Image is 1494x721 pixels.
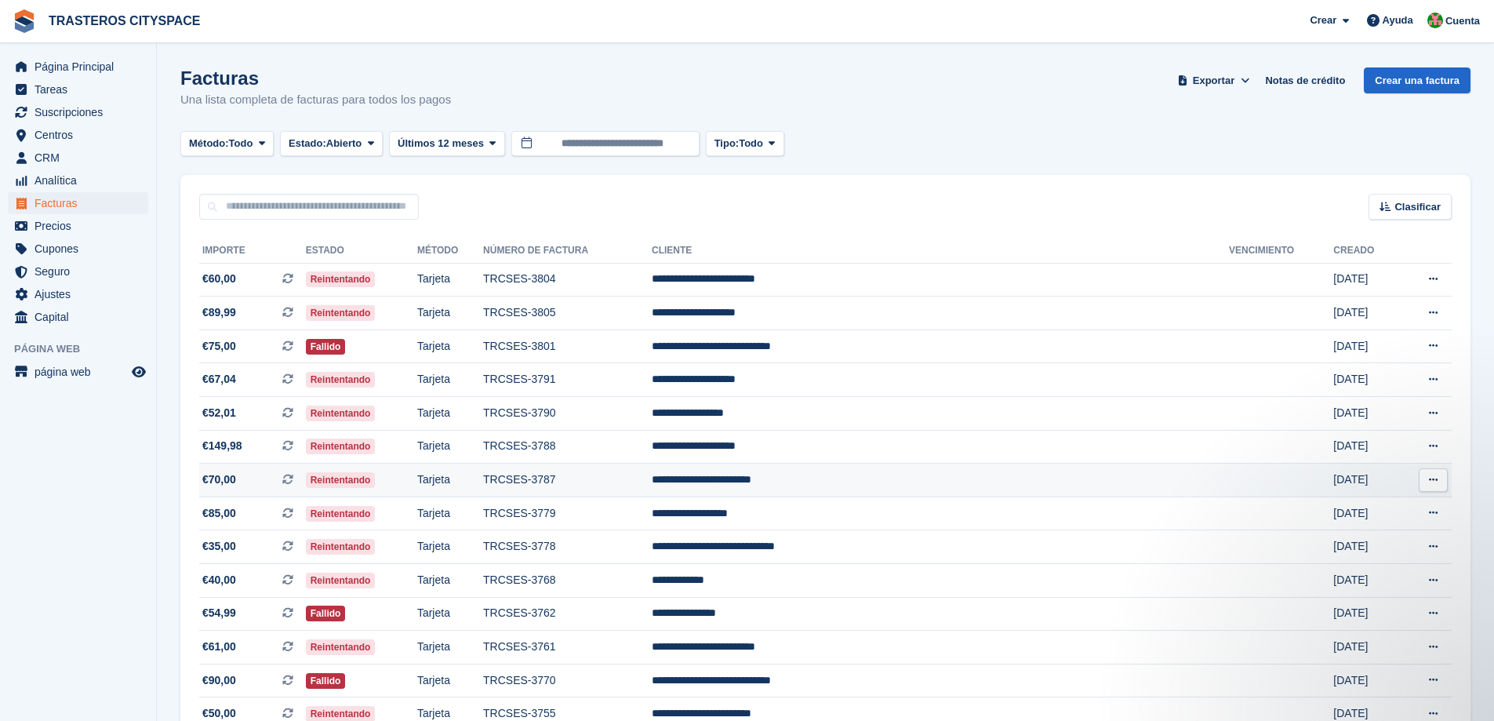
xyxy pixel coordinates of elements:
[202,572,236,588] span: €40,00
[1229,239,1333,264] th: Vencimiento
[417,664,483,697] td: Tarjeta
[306,305,376,321] span: Reintentando
[306,239,417,264] th: Estado
[229,136,253,151] span: Todo
[202,505,236,522] span: €85,00
[417,330,483,363] td: Tarjeta
[1427,13,1443,28] img: CitySpace
[417,239,483,264] th: Método
[8,215,148,237] a: menu
[417,530,483,564] td: Tarjeta
[35,260,129,282] span: Seguro
[35,169,129,191] span: Analítica
[417,263,483,297] td: Tarjeta
[306,506,376,522] span: Reintentando
[1333,239,1398,264] th: Creado
[483,239,652,264] th: Número de factura
[202,639,236,655] span: €61,00
[8,238,148,260] a: menu
[129,362,148,381] a: Vista previa de la tienda
[8,361,148,383] a: menú
[652,239,1229,264] th: Cliente
[306,673,346,689] span: Fallido
[483,530,652,564] td: TRCSES-3778
[483,363,652,397] td: TRCSES-3791
[180,91,451,109] p: Una lista completa de facturas para todos los pagos
[306,439,376,454] span: Reintentando
[398,136,484,151] span: Últimos 12 meses
[306,639,376,655] span: Reintentando
[1333,497,1398,530] td: [DATE]
[1333,664,1398,697] td: [DATE]
[1193,73,1234,89] span: Exportar
[483,664,652,697] td: TRCSES-3770
[8,169,148,191] a: menu
[202,271,236,287] span: €60,00
[189,136,229,151] span: Método:
[1383,13,1413,28] span: Ayuda
[8,78,148,100] a: menu
[35,124,129,146] span: Centros
[306,573,376,588] span: Reintentando
[739,136,763,151] span: Todo
[14,341,156,357] span: Página web
[1333,464,1398,497] td: [DATE]
[306,539,376,555] span: Reintentando
[1333,597,1398,631] td: [DATE]
[306,406,376,421] span: Reintentando
[417,397,483,431] td: Tarjeta
[1333,397,1398,431] td: [DATE]
[306,339,346,355] span: Fallido
[35,361,129,383] span: página web
[483,564,652,598] td: TRCSES-3768
[1333,530,1398,564] td: [DATE]
[306,271,376,287] span: Reintentando
[306,606,346,621] span: Fallido
[417,430,483,464] td: Tarjeta
[306,472,376,488] span: Reintentando
[1364,67,1470,93] a: Crear una factura
[8,306,148,328] a: menu
[417,631,483,665] td: Tarjeta
[417,297,483,330] td: Tarjeta
[8,192,148,214] a: menu
[417,464,483,497] td: Tarjeta
[35,306,129,328] span: Capital
[202,438,242,454] span: €149,98
[35,215,129,237] span: Precios
[35,56,129,78] span: Página Principal
[483,397,652,431] td: TRCSES-3790
[35,283,129,305] span: Ajustes
[8,260,148,282] a: menu
[202,605,236,621] span: €54,99
[1333,330,1398,363] td: [DATE]
[35,147,129,169] span: CRM
[483,497,652,530] td: TRCSES-3779
[180,131,274,157] button: Método: Todo
[289,136,326,151] span: Estado:
[326,136,362,151] span: Abierto
[35,192,129,214] span: Facturas
[202,338,236,355] span: €75,00
[1175,67,1253,93] button: Exportar
[202,371,236,388] span: €67,04
[483,330,652,363] td: TRCSES-3801
[714,136,740,151] span: Tipo:
[483,597,652,631] td: TRCSES-3762
[1333,363,1398,397] td: [DATE]
[483,631,652,665] td: TRCSES-3761
[1310,13,1336,28] span: Crear
[35,238,129,260] span: Cupones
[202,304,236,321] span: €89,99
[306,372,376,388] span: Reintentando
[1333,263,1398,297] td: [DATE]
[1259,67,1351,93] a: Notas de crédito
[1333,631,1398,665] td: [DATE]
[389,131,505,157] button: Últimos 12 meses
[706,131,784,157] button: Tipo: Todo
[1333,297,1398,330] td: [DATE]
[8,56,148,78] a: menu
[42,8,207,34] a: TRASTEROS CITYSPACE
[8,101,148,123] a: menu
[8,147,148,169] a: menu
